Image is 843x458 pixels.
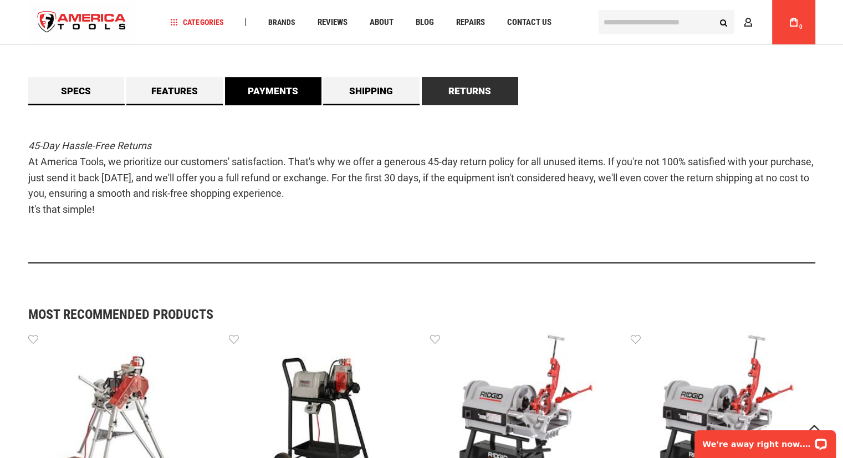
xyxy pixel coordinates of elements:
[312,15,352,30] a: Reviews
[263,15,300,30] a: Brands
[126,77,223,105] a: Features
[410,15,438,30] a: Blog
[165,15,228,30] a: Categories
[170,18,223,26] span: Categories
[268,18,295,26] span: Brands
[28,308,776,321] strong: Most Recommended Products
[28,77,125,105] a: Specs
[415,18,433,27] span: Blog
[28,2,136,43] a: store logo
[28,140,151,151] em: 45-Day Hassle-Free Returns
[687,423,843,458] iframe: LiveChat chat widget
[323,77,420,105] a: Shipping
[317,18,347,27] span: Reviews
[28,138,815,218] p: At America Tools, we prioritize our customers' satisfaction. That's why we offer a generous 45-da...
[28,2,136,43] img: America Tools
[225,77,321,105] a: Payments
[364,15,398,30] a: About
[507,18,551,27] span: Contact Us
[451,15,489,30] a: Repairs
[422,77,518,105] a: Returns
[369,18,393,27] span: About
[502,15,556,30] a: Contact Us
[799,24,803,30] span: 0
[713,12,734,33] button: Search
[456,18,484,27] span: Repairs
